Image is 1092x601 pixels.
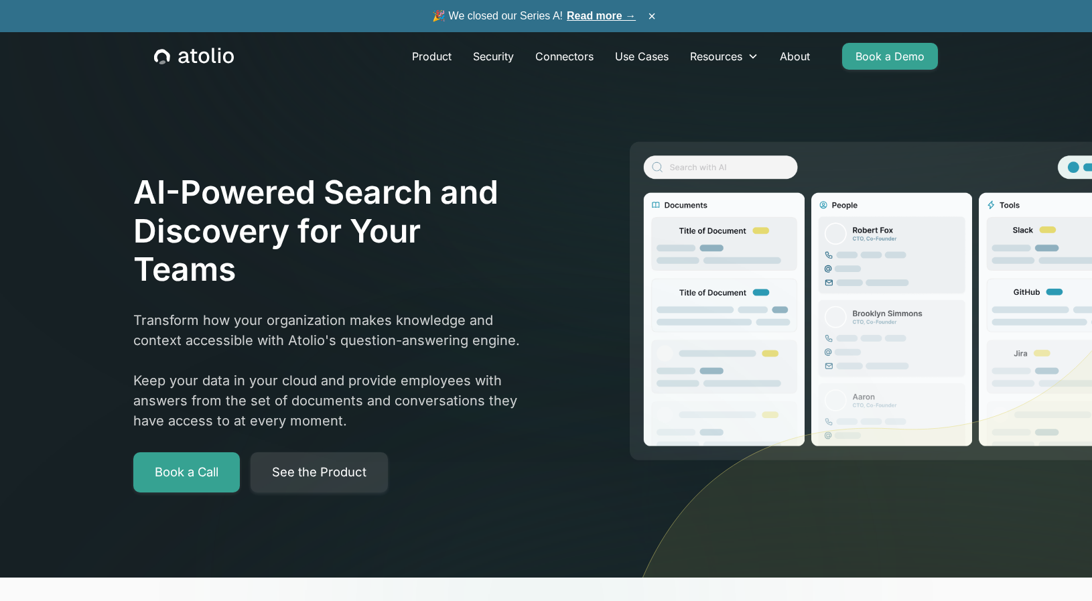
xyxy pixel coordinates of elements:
div: Resources [679,43,769,70]
p: Transform how your organization makes knowledge and context accessible with Atolio's question-ans... [133,310,527,431]
a: Use Cases [604,43,679,70]
a: home [154,48,234,65]
a: Book a Call [133,452,240,492]
a: Connectors [525,43,604,70]
h1: AI-Powered Search and Discovery for Your Teams [133,173,527,289]
button: × [644,9,660,23]
div: Resources [690,48,742,64]
a: About [769,43,821,70]
a: See the Product [251,452,388,492]
a: Product [401,43,462,70]
a: Read more → [567,10,636,21]
a: Security [462,43,525,70]
span: 🎉 We closed our Series A! [432,8,636,24]
a: Book a Demo [842,43,938,70]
